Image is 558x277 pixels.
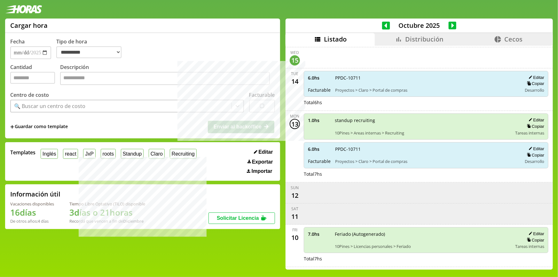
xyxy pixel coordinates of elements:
button: react [63,149,78,159]
select: Tipo de hora [56,46,122,58]
div: 14 [290,76,300,87]
span: 7.0 hs [308,231,330,237]
span: Distribución [405,35,444,43]
div: 15 [290,55,300,65]
div: Total 7 hs [304,171,548,177]
div: 12 [290,190,300,201]
button: Solicitar Licencia [208,212,275,224]
span: Desarrollo [525,158,544,164]
button: Copiar [525,237,544,243]
button: Editar [252,149,275,155]
button: roots [101,149,116,159]
span: 1.0 hs [308,117,330,123]
img: logotipo [5,5,42,13]
div: 🔍 Buscar un centro de costo [14,103,85,110]
label: Fecha [10,38,25,45]
button: Editar [527,75,544,80]
button: Inglés [41,149,58,159]
div: Sun [291,185,299,190]
button: Editar [527,117,544,123]
label: Facturable [249,91,275,98]
div: Tiempo Libre Optativo (TiLO) disponible [69,201,145,207]
button: Exportar [246,159,275,165]
div: 13 [290,119,300,129]
label: Descripción [60,64,275,87]
span: standup recruiting [335,117,511,123]
label: Cantidad [10,64,60,87]
div: Fri [292,227,297,233]
button: JxP [83,149,95,159]
span: 6.0 hs [308,146,331,152]
button: Copiar [525,124,544,129]
div: 10 [290,233,300,243]
span: PPDC-10711 [335,75,517,81]
h2: Información útil [10,190,60,198]
div: Vacaciones disponibles [10,201,54,207]
h1: 16 días [10,207,54,218]
button: Copiar [525,152,544,158]
span: Importar [252,168,272,174]
div: Total 7 hs [304,256,548,262]
div: scrollable content [286,46,553,269]
span: Solicitar Licencia [217,215,259,221]
span: Listado [324,35,347,43]
div: Wed [291,50,299,55]
textarea: Descripción [60,72,270,85]
span: Proyectos > Claro > Portal de compras [335,158,517,164]
div: Mon [290,113,300,119]
button: Copiar [525,81,544,86]
span: Cecos [504,35,523,43]
span: PPDC-10711 [335,146,517,152]
div: Tue [291,71,299,76]
span: Tareas internas [515,243,544,249]
label: Tipo de hora [56,38,127,59]
button: Recruiting [170,149,197,159]
span: Facturable [308,87,331,93]
h1: 3 días o 21 horas [69,207,145,218]
span: + [10,123,14,130]
div: 11 [290,212,300,222]
div: De otros años: 4 días [10,218,54,224]
span: Exportar [252,159,273,165]
span: Proyectos > Claro > Portal de compras [335,87,517,93]
button: Standup [121,149,144,159]
label: Centro de costo [10,91,49,98]
span: 6.0 hs [308,75,331,81]
h1: Cargar hora [10,21,48,30]
span: Tareas internas [515,130,544,136]
span: Feriado (Autogenerado) [335,231,511,237]
span: Facturable [308,158,331,164]
b: Diciembre [123,218,144,224]
span: 10Pines > Licencias personales > Feriado [335,243,511,249]
span: 10Pines > Areas internas > Recruiting [335,130,511,136]
div: Recordá que vencen a fin de [69,218,145,224]
span: Templates [10,149,35,156]
span: Octubre 2025 [390,21,449,30]
button: Claro [149,149,165,159]
span: +Guardar como template [10,123,68,130]
div: Total 6 hs [304,99,548,105]
button: Editar [527,231,544,236]
button: Editar [527,146,544,151]
span: Editar [258,149,273,155]
span: Desarrollo [525,87,544,93]
div: Sat [291,206,298,212]
input: Cantidad [10,72,55,84]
